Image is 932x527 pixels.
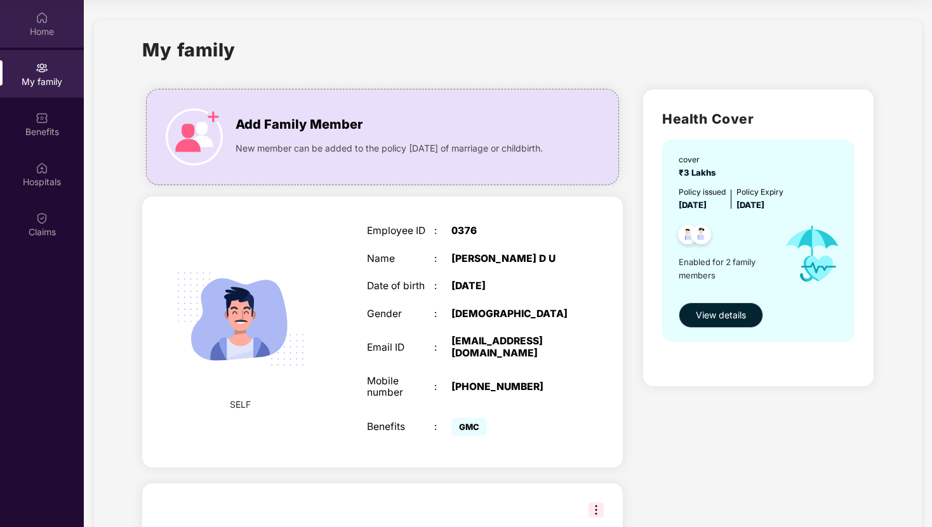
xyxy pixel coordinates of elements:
[367,280,434,292] div: Date of birth
[434,342,451,354] div: :
[434,421,451,433] div: :
[451,225,569,237] div: 0376
[679,167,721,178] span: ₹3 Lakhs
[162,240,319,398] img: svg+xml;base64,PHN2ZyB4bWxucz0iaHR0cDovL3d3dy53My5vcmcvMjAwMC9zdmciIHdpZHRoPSIyMjQiIGhlaWdodD0iMT...
[679,256,773,282] span: Enabled for 2 family members
[451,381,569,393] div: [PHONE_NUMBER]
[367,253,434,265] div: Name
[367,225,434,237] div: Employee ID
[679,200,707,210] span: [DATE]
[434,225,451,237] div: :
[686,221,717,252] img: svg+xml;base64,PHN2ZyB4bWxucz0iaHR0cDovL3d3dy53My5vcmcvMjAwMC9zdmciIHdpZHRoPSI0OC45NDMiIGhlaWdodD...
[36,162,48,174] img: svg+xml;base64,PHN2ZyBpZD0iSG9zcGl0YWxzIiB4bWxucz0iaHR0cDovL3d3dy53My5vcmcvMjAwMC9zdmciIHdpZHRoPS...
[367,375,434,399] div: Mobile number
[773,212,851,296] img: icon
[367,308,434,320] div: Gender
[36,62,48,74] img: svg+xml;base64,PHN2ZyB3aWR0aD0iMjAiIGhlaWdodD0iMjAiIHZpZXdCb3g9IjAgMCAyMCAyMCIgZmlsbD0ibm9uZSIgeG...
[166,108,223,166] img: icon
[434,381,451,393] div: :
[679,186,726,198] div: Policy issued
[230,398,251,412] span: SELF
[434,308,451,320] div: :
[736,200,764,210] span: [DATE]
[672,221,703,252] img: svg+xml;base64,PHN2ZyB4bWxucz0iaHR0cDovL3d3dy53My5vcmcvMjAwMC9zdmciIHdpZHRoPSI0OC45NDMiIGhlaWdodD...
[236,141,543,155] span: New member can be added to the policy [DATE] of marriage or childbirth.
[451,418,487,436] span: GMC
[662,108,854,129] h2: Health Cover
[434,280,451,292] div: :
[679,153,721,166] div: cover
[142,36,236,64] h1: My family
[36,112,48,124] img: svg+xml;base64,PHN2ZyBpZD0iQmVuZWZpdHMiIHhtbG5zPSJodHRwOi8vd3d3LnczLm9yZy8yMDAwL3N2ZyIgd2lkdGg9Ij...
[36,11,48,24] img: svg+xml;base64,PHN2ZyBpZD0iSG9tZSIgeG1sbnM9Imh0dHA6Ly93d3cudzMub3JnLzIwMDAvc3ZnIiB3aWR0aD0iMjAiIG...
[36,212,48,224] img: svg+xml;base64,PHN2ZyBpZD0iQ2xhaW0iIHhtbG5zPSJodHRwOi8vd3d3LnczLm9yZy8yMDAwL3N2ZyIgd2lkdGg9IjIwIi...
[679,303,763,328] button: View details
[589,502,604,517] img: svg+xml;base64,PHN2ZyB3aWR0aD0iMzIiIGhlaWdodD0iMzIiIHZpZXdCb3g9IjAgMCAzMiAzMiIgZmlsbD0ibm9uZSIgeG...
[367,342,434,354] div: Email ID
[451,253,569,265] div: [PERSON_NAME] D U
[434,253,451,265] div: :
[696,308,746,322] span: View details
[451,280,569,292] div: [DATE]
[367,421,434,433] div: Benefits
[736,186,783,198] div: Policy Expiry
[451,335,569,359] div: [EMAIL_ADDRESS][DOMAIN_NAME]
[451,308,569,320] div: [DEMOGRAPHIC_DATA]
[236,115,363,134] span: Add Family Member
